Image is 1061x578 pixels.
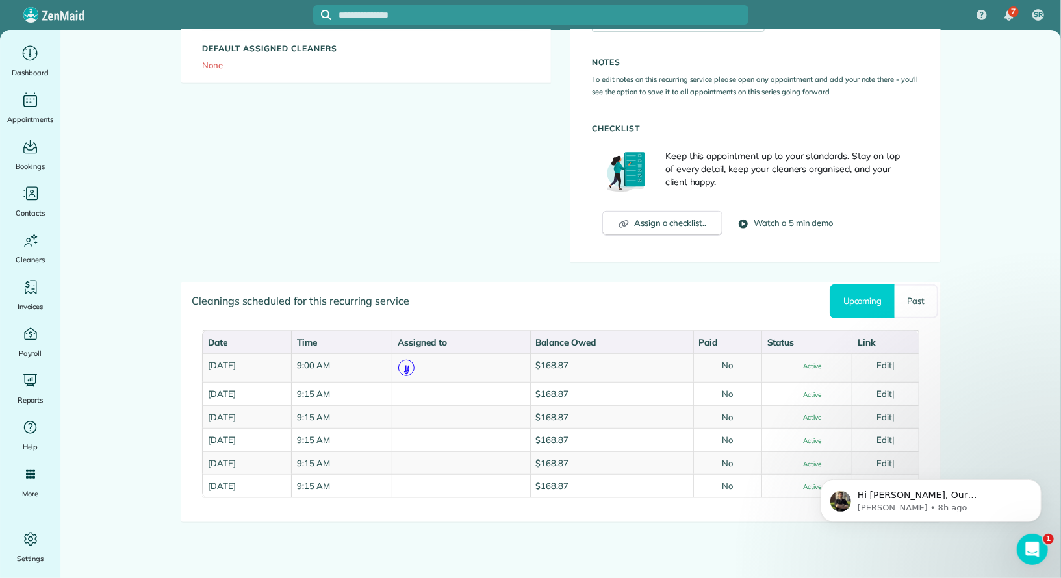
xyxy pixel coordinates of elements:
[23,440,38,453] span: Help
[602,211,722,236] button: Assign a checklist..
[202,474,291,497] td: [DATE]
[634,217,706,230] span: Assign a checklist..
[1017,534,1048,565] iframe: Intercom live chat
[793,392,821,398] span: Active
[321,10,331,20] svg: Focus search
[57,38,215,112] span: Hi [PERSON_NAME], Our development team believes they fixed the issue. Could you please check if a...
[5,529,55,565] a: Settings
[5,136,55,173] a: Bookings
[852,451,919,475] td: |
[852,382,919,405] td: |
[738,217,833,230] button: Watch a 5 min demo
[693,382,761,405] td: No
[5,183,55,220] a: Contacts
[5,43,55,79] a: Dashboard
[1011,6,1016,17] span: 7
[830,284,895,318] a: Upcoming
[208,336,286,349] div: Date
[530,405,693,429] td: $168.87
[693,428,761,451] td: No
[665,149,909,188] p: Keep this appointment up to your standards. Stay on top of every detail, keep your cleaners organ...
[877,360,893,370] a: Edit
[858,336,914,349] div: Link
[202,451,291,475] td: [DATE]
[592,124,919,132] h5: Checklist
[181,283,940,319] div: Cleanings scheduled for this recurring service
[895,284,938,318] a: Past
[16,207,45,220] span: Contacts
[291,451,392,475] td: 9:15 AM
[12,66,49,79] span: Dashboard
[530,382,693,405] td: $168.87
[877,388,893,399] a: Edit
[793,461,821,468] span: Active
[202,60,223,70] span: None
[291,474,392,497] td: 9:15 AM
[592,58,919,66] h5: Notes
[5,277,55,313] a: Invoices
[793,484,821,490] span: Active
[592,75,918,97] small: To edit notes on this recurring service please open any appointment and add your note there - you...
[5,417,55,453] a: Help
[18,394,44,407] span: Reports
[16,160,45,173] span: Bookings
[530,451,693,475] td: $168.87
[793,438,821,444] span: Active
[398,336,524,349] div: Assigned to
[291,382,392,405] td: 9:15 AM
[5,370,55,407] a: Reports
[530,474,693,497] td: $168.87
[19,347,42,360] span: Payroll
[399,366,414,379] small: 3
[398,360,415,376] span: J(
[693,353,761,382] td: No
[995,1,1023,30] div: 7 unread notifications
[291,353,392,382] td: 9:00 AM
[16,253,45,266] span: Cleaners
[202,44,530,53] h5: Default Assigned Cleaners
[699,336,756,349] div: Paid
[5,90,55,126] a: Appointments
[202,428,291,451] td: [DATE]
[1034,10,1043,20] span: SR
[852,428,919,451] td: |
[291,428,392,451] td: 9:15 AM
[536,336,688,349] div: Balance Owed
[5,230,55,266] a: Cleaners
[793,414,821,421] span: Active
[877,412,893,422] a: Edit
[17,552,44,565] span: Settings
[202,405,291,429] td: [DATE]
[291,405,392,429] td: 9:15 AM
[1043,534,1054,544] span: 1
[530,428,693,451] td: $168.87
[877,434,893,445] a: Edit
[297,336,387,349] div: Time
[530,353,693,382] td: $168.87
[754,217,833,230] span: Watch a 5 min demo
[5,323,55,360] a: Payroll
[57,50,224,62] p: Message from Ivan, sent 8h ago
[693,451,761,475] td: No
[313,10,331,20] button: Focus search
[693,474,761,497] td: No
[693,405,761,429] td: No
[202,353,291,382] td: [DATE]
[852,353,919,382] td: |
[202,382,291,405] td: [DATE]
[801,452,1061,543] iframe: Intercom notifications message
[18,300,44,313] span: Invoices
[793,363,821,370] span: Active
[7,113,54,126] span: Appointments
[767,336,847,349] div: Status
[852,405,919,429] td: |
[22,487,38,500] span: More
